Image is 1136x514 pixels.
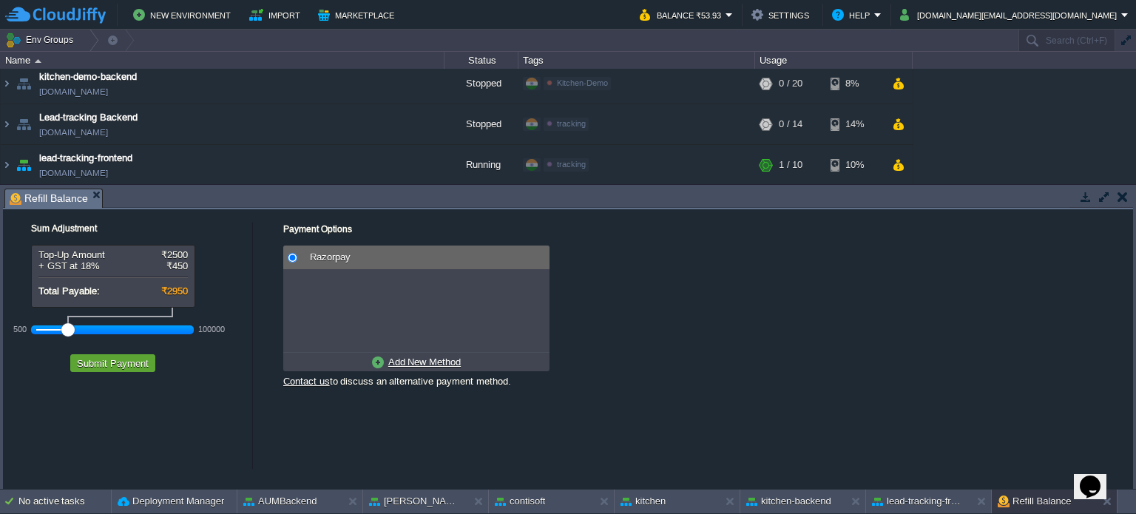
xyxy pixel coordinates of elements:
a: Add New Method [368,353,464,371]
img: CloudJiffy [5,6,106,24]
div: Total Payable: [38,285,188,297]
span: Refill Balance [10,189,88,208]
img: AMDAwAAAACH5BAEAAAAALAAAAAABAAEAAAICRAEAOw== [13,145,34,185]
div: Name [1,52,444,69]
a: kitchen-demo-backend [39,70,137,84]
button: contisoft [495,494,545,509]
span: ₹2500 [161,249,188,260]
div: Tags [519,52,754,69]
div: 100000 [198,325,225,334]
img: AMDAwAAAACH5BAEAAAAALAAAAAABAAEAAAICRAEAOw== [13,64,34,104]
button: [DOMAIN_NAME][EMAIL_ADDRESS][DOMAIN_NAME] [900,6,1121,24]
button: Deployment Manager [118,494,224,509]
span: Razorpay [306,251,351,263]
div: Stopped [444,64,518,104]
button: Refill Balance [998,494,1072,509]
img: AMDAwAAAACH5BAEAAAAALAAAAAABAAEAAAICRAEAOw== [1,64,13,104]
span: tracking [557,119,586,128]
div: No active tasks [18,490,111,513]
a: [DOMAIN_NAME] [39,125,108,140]
div: to discuss an alternative payment method. [283,371,550,388]
div: 500 [13,325,27,334]
label: Payment Options [283,224,352,234]
div: 0 / 20 [779,64,802,104]
div: Top-Up Amount [38,249,188,260]
a: Contact us [283,376,330,387]
button: lead-tracking-frontend [872,494,965,509]
span: tracking [557,160,586,169]
button: kitchen [621,494,666,509]
button: [PERSON_NAME] [369,494,462,509]
span: ₹2950 [161,285,188,297]
button: Marketplace [318,6,399,24]
div: 1 / 10 [779,145,802,185]
button: Import [249,6,305,24]
span: Kitchen-Demo [557,78,608,87]
span: ₹450 [166,260,188,271]
a: [DOMAIN_NAME] [39,166,108,180]
div: Running [444,145,518,185]
div: + GST at 18% [38,260,188,271]
div: 0 / 14 [779,104,802,144]
button: Settings [751,6,814,24]
button: AUMBackend [243,494,317,509]
iframe: chat widget [1074,455,1121,499]
div: Stopped [444,104,518,144]
a: Lead-tracking Backend [39,110,138,125]
button: Env Groups [5,30,78,50]
img: AMDAwAAAACH5BAEAAAAALAAAAAABAAEAAAICRAEAOw== [1,104,13,144]
div: 14% [831,104,879,144]
button: Balance ₹53.93 [640,6,726,24]
button: Submit Payment [72,356,153,370]
div: 8% [831,64,879,104]
div: Usage [756,52,912,69]
a: lead-tracking-frontend [39,151,132,166]
div: 10% [831,145,879,185]
label: Sum Adjustment [11,223,97,234]
button: Help [832,6,874,24]
button: kitchen-backend [746,494,831,509]
div: Status [445,52,518,69]
button: New Environment [133,6,235,24]
img: AMDAwAAAACH5BAEAAAAALAAAAAABAAEAAAICRAEAOw== [1,145,13,185]
a: [DOMAIN_NAME] [39,84,108,99]
u: Add New Method [388,356,461,368]
img: AMDAwAAAACH5BAEAAAAALAAAAAABAAEAAAICRAEAOw== [13,104,34,144]
img: AMDAwAAAACH5BAEAAAAALAAAAAABAAEAAAICRAEAOw== [35,59,41,63]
